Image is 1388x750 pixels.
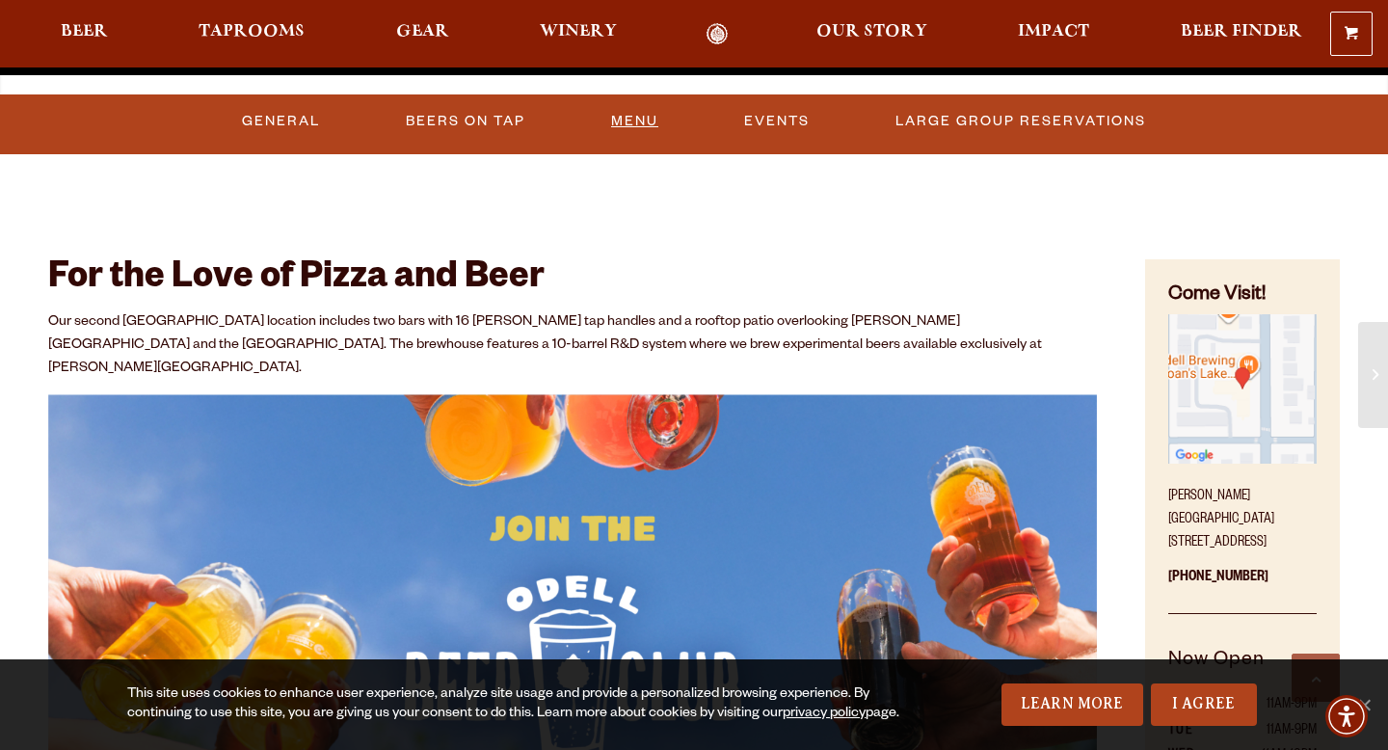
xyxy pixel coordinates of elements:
a: Our Story [804,23,940,45]
a: Beer Finder [1168,23,1315,45]
a: Taprooms [186,23,317,45]
a: Events [736,99,817,144]
a: Impact [1005,23,1102,45]
a: privacy policy [783,707,866,722]
a: Winery [527,23,629,45]
span: Our Story [816,24,927,40]
span: Gear [396,24,449,40]
a: Odell Home [681,23,754,45]
a: General [234,99,328,144]
a: Beer [48,23,120,45]
span: Taprooms [199,24,305,40]
a: Find on Google Maps (opens in a new window) [1168,454,1317,469]
span: Beer Finder [1181,24,1302,40]
p: [PERSON_NAME][GEOGRAPHIC_DATA] [STREET_ADDRESS] [1168,474,1317,555]
a: Learn More [1001,683,1143,726]
span: Impact [1018,24,1089,40]
span: Beer [61,24,108,40]
a: Scroll to top [1292,654,1340,702]
div: This site uses cookies to enhance user experience, analyze site usage and provide a personalized ... [127,685,902,724]
p: Our second [GEOGRAPHIC_DATA] location includes two bars with 16 [PERSON_NAME] tap handles and a r... [48,311,1097,381]
a: Large Group Reservations [888,99,1154,144]
h5: Now Open [1168,646,1317,694]
a: I Agree [1151,683,1257,726]
div: Accessibility Menu [1325,695,1368,737]
a: Gear [384,23,462,45]
span: Winery [540,24,617,40]
a: Menu [603,99,666,144]
h2: For the Love of Pizza and Beer [48,259,1097,302]
img: Small thumbnail of location on map [1168,314,1317,463]
p: [PHONE_NUMBER] [1168,555,1317,614]
h4: Come Visit! [1168,282,1317,310]
a: Beers On Tap [398,99,533,144]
